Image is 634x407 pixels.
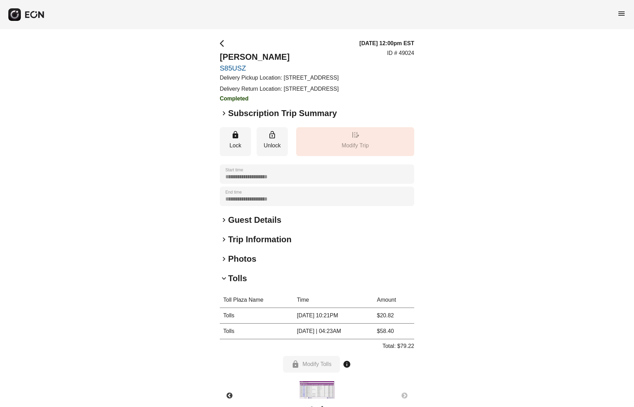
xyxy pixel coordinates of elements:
[343,360,351,368] span: info
[374,324,414,339] td: $58.40
[220,39,228,48] span: arrow_back_ios
[220,274,228,283] span: keyboard_arrow_down
[220,324,293,339] td: Tolls
[228,108,337,119] h2: Subscription Trip Summary
[359,39,414,48] h3: [DATE] 12:00pm EST
[228,214,281,226] h2: Guest Details
[220,109,228,117] span: keyboard_arrow_right
[220,74,339,82] p: Delivery Pickup Location: [STREET_ADDRESS]
[382,342,414,350] p: Total: $79.22
[293,324,374,339] td: [DATE] | 04:23AM
[220,64,339,72] a: S85USZ
[220,127,251,156] button: Lock
[220,292,293,308] th: Toll Plaza Name
[220,51,339,63] h2: [PERSON_NAME]
[228,253,256,264] h2: Photos
[260,141,284,150] p: Unlock
[220,95,339,103] h3: Completed
[300,381,334,399] img: https://fastfleet.me/rails/active_storage/blobs/redirect/eyJfcmFpbHMiOnsibWVzc2FnZSI6IkJBaHBBay9B...
[617,9,626,18] span: menu
[228,273,247,284] h2: Tolls
[220,216,228,224] span: keyboard_arrow_right
[220,255,228,263] span: keyboard_arrow_right
[293,308,374,324] td: [DATE] 10:21PM
[223,141,248,150] p: Lock
[374,292,414,308] th: Amount
[374,308,414,324] td: $20.82
[220,235,228,244] span: keyboard_arrow_right
[268,131,276,139] span: lock_open
[228,234,292,245] h2: Trip Information
[231,131,240,139] span: lock
[257,127,288,156] button: Unlock
[220,85,339,93] p: Delivery Return Location: [STREET_ADDRESS]
[293,292,374,308] th: Time
[387,49,414,57] p: ID # 49024
[220,308,293,324] td: Tolls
